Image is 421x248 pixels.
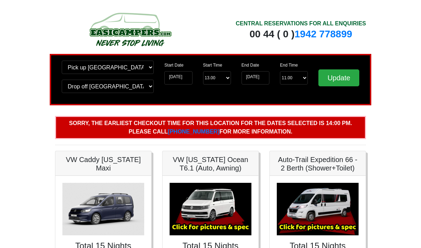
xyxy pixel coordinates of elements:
[170,183,251,235] img: VW California Ocean T6.1 (Auto, Awning)
[236,19,366,28] div: CENTRAL RESERVATIONS FOR ALL ENQUIRIES
[164,62,183,68] label: Start Date
[63,10,197,49] img: campers-checkout-logo.png
[164,71,192,85] input: Start Date
[294,29,352,39] a: 1942 778899
[69,120,352,135] b: Sorry, the earliest checkout time for this location for the dates selected is 14:00 pm. Please ca...
[318,69,359,86] input: Update
[277,183,359,235] img: Auto-Trail Expedition 66 - 2 Berth (Shower+Toilet)
[242,62,259,68] label: End Date
[242,71,269,85] input: Return Date
[62,155,144,172] h5: VW Caddy [US_STATE] Maxi
[280,62,298,68] label: End Time
[236,28,366,41] div: 00 44 ( 0 )
[277,155,359,172] h5: Auto-Trail Expedition 66 - 2 Berth (Shower+Toilet)
[203,62,222,68] label: Start Time
[62,183,144,235] img: VW Caddy California Maxi
[170,155,251,172] h5: VW [US_STATE] Ocean T6.1 (Auto, Awning)
[168,129,220,135] a: [PHONE_NUMBER]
